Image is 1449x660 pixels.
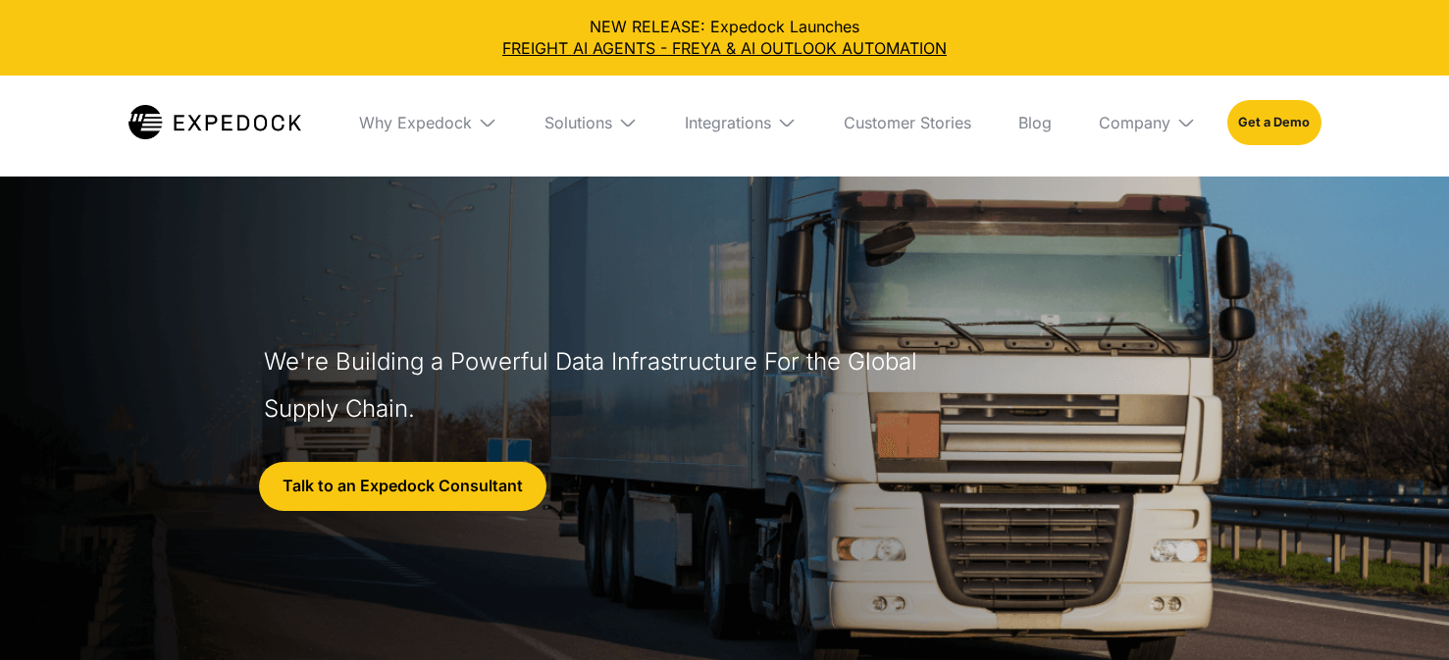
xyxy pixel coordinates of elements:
a: Customer Stories [828,76,987,170]
a: Blog [1003,76,1067,170]
div: Why Expedock [359,113,472,132]
a: FREIGHT AI AGENTS - FREYA & AI OUTLOOK AUTOMATION [16,37,1433,59]
div: Solutions [529,76,653,170]
a: Get a Demo [1227,100,1320,145]
div: Integrations [685,113,771,132]
div: Company [1099,113,1170,132]
div: Company [1083,76,1212,170]
div: Integrations [669,76,812,170]
div: Solutions [544,113,612,132]
div: Why Expedock [343,76,513,170]
a: Talk to an Expedock Consultant [259,462,546,511]
div: NEW RELEASE: Expedock Launches [16,16,1433,60]
h1: We're Building a Powerful Data Infrastructure For the Global Supply Chain. [264,338,927,432]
